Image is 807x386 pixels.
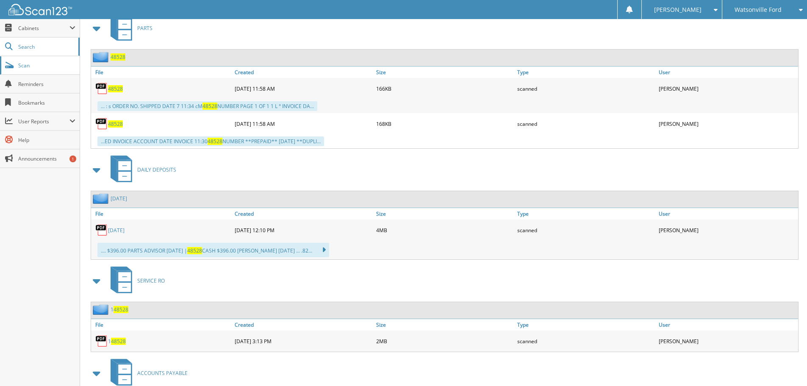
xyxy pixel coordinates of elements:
a: 48528 [108,85,123,92]
span: Watsonville Ford [735,7,782,12]
a: 48528 [111,53,125,61]
span: 48528 [111,338,126,345]
a: User [657,208,798,219]
img: PDF.png [95,82,108,95]
a: Type [515,67,657,78]
div: [DATE] 11:58 AM [233,115,374,132]
span: Help [18,136,75,144]
div: scanned [515,333,657,350]
div: [DATE] 12:10 PM [233,222,374,239]
a: Size [374,319,516,330]
span: Scan [18,62,75,69]
a: User [657,67,798,78]
div: 166KB [374,80,516,97]
div: 1 [69,156,76,162]
div: [DATE] 11:58 AM [233,80,374,97]
span: [PERSON_NAME] [654,7,702,12]
span: Cabinets [18,25,69,32]
div: scanned [515,115,657,132]
div: [PERSON_NAME] [657,115,798,132]
div: ...ED INVOICE ACCOUNT DATE INVOICE 11:30 NUMBER **PREPAID** [DATE] **DUPLI... [97,136,324,146]
span: 48528 [114,306,128,313]
span: PARTS [137,25,153,32]
div: [DATE] 3:13 PM [233,333,374,350]
a: Created [233,67,374,78]
img: scan123-logo-white.svg [8,4,72,15]
a: Created [233,319,374,330]
span: 48528 [187,247,202,254]
span: ACCOUNTS PAYABLE [137,369,188,377]
a: 148528 [111,306,128,313]
span: Bookmarks [18,99,75,106]
a: Created [233,208,374,219]
a: Type [515,208,657,219]
img: PDF.png [95,117,108,130]
a: 148528 [108,338,126,345]
span: Announcements [18,155,75,162]
a: Type [515,319,657,330]
span: User Reports [18,118,69,125]
a: User [657,319,798,330]
div: .... $396.00 PARTS ADVISOR [DATE] | CASH $396.00 [PERSON_NAME] [DATE] ... .82... [97,243,329,257]
div: scanned [515,80,657,97]
a: PARTS [105,11,153,45]
a: Size [374,67,516,78]
div: [PERSON_NAME] [657,222,798,239]
a: 48528 [108,120,123,128]
div: scanned [515,222,657,239]
a: File [91,319,233,330]
a: [DATE] [111,195,127,202]
div: 2MB [374,333,516,350]
div: 4MB [374,222,516,239]
span: Reminders [18,81,75,88]
div: 168KB [374,115,516,132]
a: [DATE] [108,227,125,234]
span: Search [18,43,74,50]
span: SERVICE RO [137,277,165,284]
div: [PERSON_NAME] [657,80,798,97]
img: folder2.png [93,52,111,62]
img: folder2.png [93,193,111,204]
a: File [91,208,233,219]
a: SERVICE RO [105,264,165,297]
a: DAILY DEPOSITS [105,153,176,186]
span: 48528 [208,138,222,145]
img: PDF.png [95,335,108,347]
div: [PERSON_NAME] [657,333,798,350]
img: folder2.png [93,304,111,315]
a: Size [374,208,516,219]
a: File [91,67,233,78]
span: 48528 [202,103,217,110]
span: DAILY DEPOSITS [137,166,176,173]
img: PDF.png [95,224,108,236]
div: ... : s ORDER NO. SHIPPED DATE 7 11:34 cM NUMBER PAGE 1 OF 1 1 L ° INVOICE DA... [97,101,317,111]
